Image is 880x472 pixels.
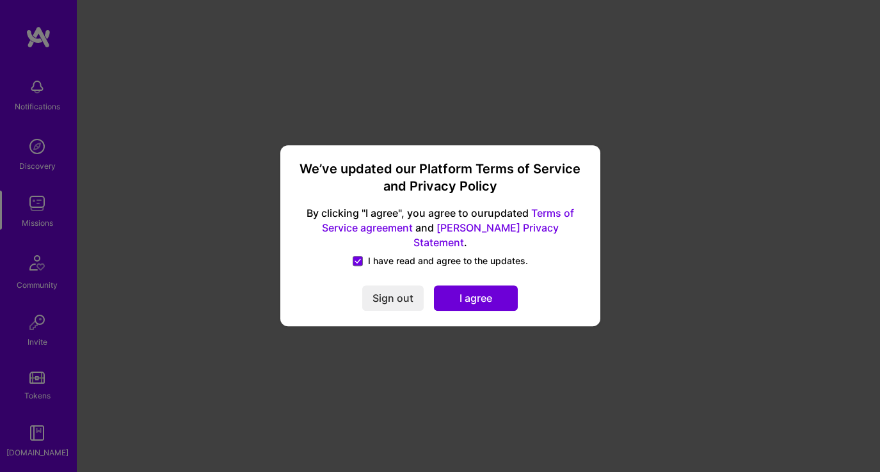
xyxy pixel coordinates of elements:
a: Terms of Service agreement [322,207,574,234]
span: I have read and agree to the updates. [368,255,528,268]
button: Sign out [362,286,424,311]
button: I agree [434,286,518,311]
h3: We’ve updated our Platform Terms of Service and Privacy Policy [296,161,585,196]
a: [PERSON_NAME] Privacy Statement [413,221,559,249]
span: By clicking "I agree", you agree to our updated and . [296,206,585,250]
